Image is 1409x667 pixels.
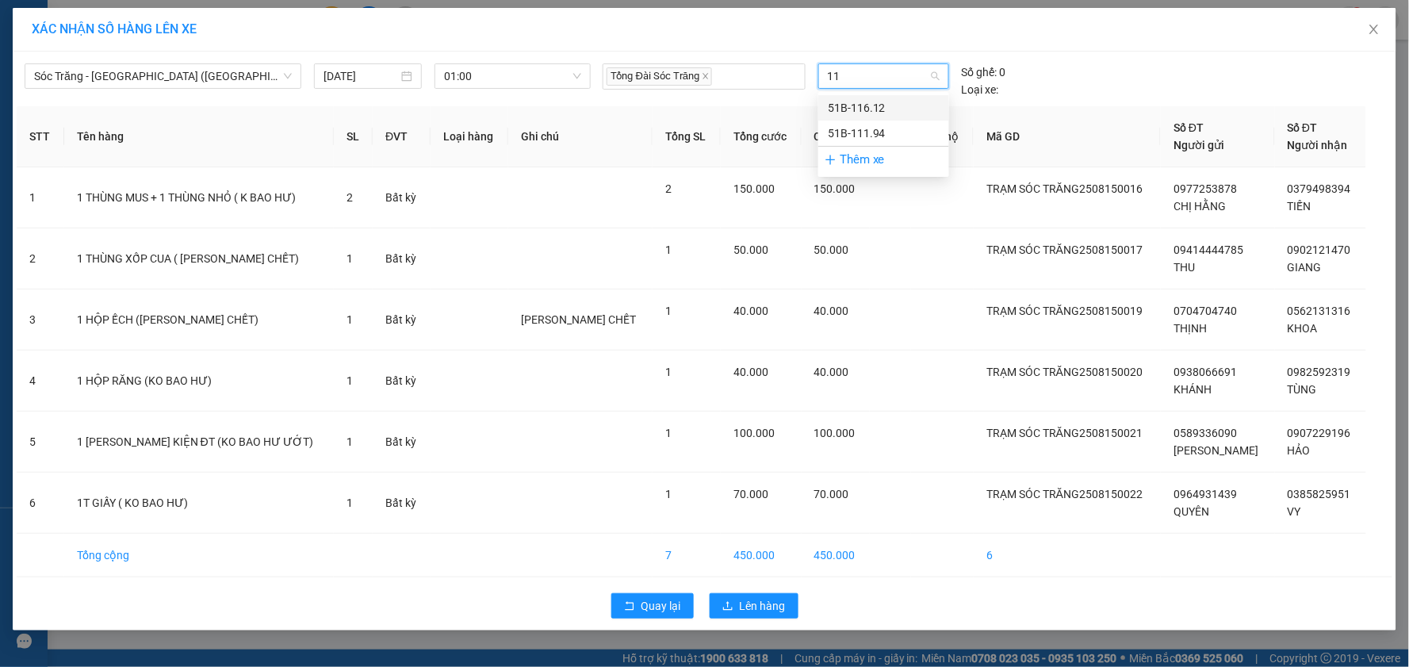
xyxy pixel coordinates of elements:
[17,228,64,289] td: 2
[347,252,353,265] span: 1
[17,473,64,534] td: 6
[508,106,653,167] th: Ghi chú
[34,64,292,88] span: Sóc Trăng - Sài Gòn (Hàng)
[347,496,353,509] span: 1
[665,366,672,378] span: 1
[722,600,733,613] span: upload
[814,366,849,378] span: 40.000
[1174,383,1212,396] span: KHÁNH
[818,121,949,146] div: 51B-111.94
[17,412,64,473] td: 5
[733,427,775,439] span: 100.000
[802,534,871,577] td: 450.000
[733,366,768,378] span: 40.000
[611,593,694,619] button: rollbackQuay lại
[1174,488,1237,500] span: 0964931439
[17,351,64,412] td: 4
[1288,182,1351,195] span: 0379498394
[1288,383,1317,396] span: TÙNG
[1352,8,1396,52] button: Close
[1288,139,1348,151] span: Người nhận
[17,167,64,228] td: 1
[32,21,197,36] span: XÁC NHẬN SỐ HÀNG LÊN XE
[1288,261,1322,274] span: GIANG
[665,488,672,500] span: 1
[665,243,672,256] span: 1
[740,597,786,615] span: Lên hàng
[1174,261,1195,274] span: THU
[974,106,1161,167] th: Mã GD
[986,427,1143,439] span: TRẠM SÓC TRĂNG2508150021
[607,67,713,86] span: Tổng Đài Sóc Trăng
[721,534,802,577] td: 450.000
[962,81,999,98] span: Loại xe:
[814,488,849,500] span: 70.000
[986,488,1143,500] span: TRẠM SÓC TRĂNG2508150022
[653,106,720,167] th: Tổng SL
[974,534,1161,577] td: 6
[802,106,871,167] th: CR
[1174,322,1207,335] span: THỊNH
[64,351,334,412] td: 1 HỘP RĂNG (KO BAO HƯ)
[828,99,940,117] div: 51B-116.12
[1288,200,1311,213] span: TIẾN
[653,534,720,577] td: 7
[624,600,635,613] span: rollback
[1288,444,1311,457] span: HẢO
[373,473,431,534] td: Bất kỳ
[733,182,775,195] span: 150.000
[17,106,64,167] th: STT
[814,427,856,439] span: 100.000
[1174,305,1237,317] span: 0704704740
[521,313,636,326] span: [PERSON_NAME] CHẾT
[1288,427,1351,439] span: 0907229196
[373,351,431,412] td: Bất kỳ
[1174,505,1209,518] span: QUYÊN
[64,228,334,289] td: 1 THÙNG XỐP CUA ( [PERSON_NAME] CHẾT)
[825,154,837,166] span: plus
[334,106,373,167] th: SL
[347,313,353,326] span: 1
[641,597,681,615] span: Quay lại
[347,191,353,204] span: 2
[347,435,353,448] span: 1
[373,228,431,289] td: Bất kỳ
[1288,243,1351,256] span: 0902121470
[962,63,997,81] span: Số ghế:
[665,182,672,195] span: 2
[986,305,1143,317] span: TRẠM SÓC TRĂNG2508150019
[64,534,334,577] td: Tổng cộng
[814,243,849,256] span: 50.000
[1174,243,1243,256] span: 09414444785
[1368,23,1380,36] span: close
[1288,121,1318,134] span: Số ĐT
[1288,505,1301,518] span: VY
[986,243,1143,256] span: TRẠM SÓC TRĂNG2508150017
[373,412,431,473] td: Bất kỳ
[818,95,949,121] div: 51B-116.12
[814,305,849,317] span: 40.000
[17,289,64,351] td: 3
[702,72,710,80] span: close
[444,64,581,88] span: 01:00
[665,427,672,439] span: 1
[1288,488,1351,500] span: 0385825951
[665,305,672,317] span: 1
[721,106,802,167] th: Tổng cước
[818,146,949,174] div: Thêm xe
[733,488,768,500] span: 70.000
[347,374,353,387] span: 1
[814,182,856,195] span: 150.000
[1174,200,1226,213] span: CHỊ HẰNG
[1174,139,1224,151] span: Người gửi
[1288,366,1351,378] span: 0982592319
[962,63,1006,81] div: 0
[986,182,1143,195] span: TRẠM SÓC TRĂNG2508150016
[324,67,398,85] input: 16/08/2025
[64,412,334,473] td: 1 [PERSON_NAME] KIỆN ĐT (KO BAO HƯ ƯỚT)
[733,243,768,256] span: 50.000
[64,473,334,534] td: 1T GIẤY ( KO BAO HƯ)
[64,167,334,228] td: 1 THÙNG MUS + 1 THÙNG NHỎ ( K BAO HƯ)
[431,106,508,167] th: Loại hàng
[1174,182,1237,195] span: 0977253878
